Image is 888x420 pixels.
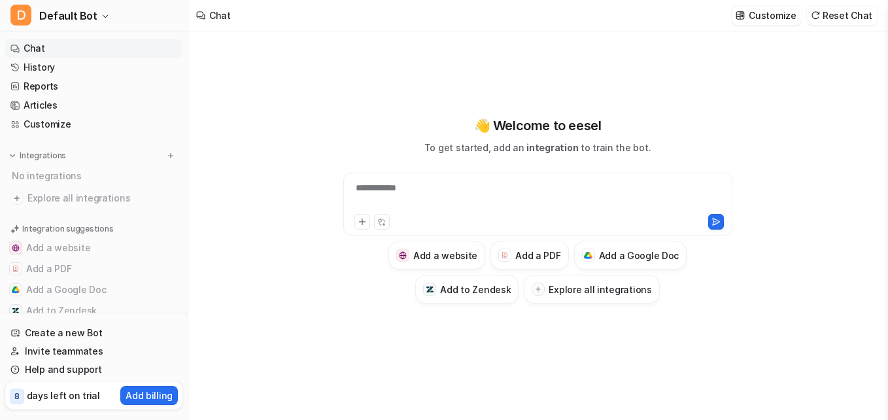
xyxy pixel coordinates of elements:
[5,58,182,77] a: History
[5,77,182,96] a: Reports
[5,115,182,133] a: Customize
[807,6,878,25] button: Reset Chat
[5,39,182,58] a: Chat
[732,6,801,25] button: Customize
[515,249,560,262] h3: Add a PDF
[749,9,796,22] p: Customize
[5,96,182,114] a: Articles
[388,241,485,270] button: Add a websiteAdd a website
[424,141,651,154] p: To get started, add an to train the bot.
[166,151,175,160] img: menu_add.svg
[5,300,182,321] button: Add to ZendeskAdd to Zendesk
[584,252,592,260] img: Add a Google Doc
[413,249,477,262] h3: Add a website
[440,283,511,296] h3: Add to Zendesk
[12,286,20,294] img: Add a Google Doc
[415,275,519,304] button: Add to ZendeskAdd to Zendesk
[209,9,231,22] div: Chat
[8,151,17,160] img: expand menu
[5,324,182,342] a: Create a new Bot
[5,360,182,379] a: Help and support
[10,5,31,26] span: D
[5,258,182,279] button: Add a PDFAdd a PDF
[5,149,70,162] button: Integrations
[5,279,182,300] button: Add a Google DocAdd a Google Doc
[490,241,568,270] button: Add a PDFAdd a PDF
[120,386,178,405] button: Add billing
[126,389,173,402] p: Add billing
[574,241,687,270] button: Add a Google DocAdd a Google Doc
[5,189,182,207] a: Explore all integrations
[549,283,651,296] h3: Explore all integrations
[12,265,20,273] img: Add a PDF
[526,142,578,153] span: integration
[5,342,182,360] a: Invite teammates
[474,116,602,135] p: 👋 Welcome to eesel
[39,7,97,25] span: Default Bot
[12,244,20,252] img: Add a website
[599,249,679,262] h3: Add a Google Doc
[399,251,407,260] img: Add a website
[27,389,100,402] p: days left on trial
[426,285,434,294] img: Add to Zendesk
[811,10,820,20] img: reset
[27,188,177,209] span: Explore all integrations
[8,165,182,186] div: No integrations
[12,307,20,315] img: Add to Zendesk
[501,251,509,259] img: Add a PDF
[5,237,182,258] button: Add a websiteAdd a website
[736,10,745,20] img: customize
[14,391,20,402] p: 8
[10,192,24,205] img: explore all integrations
[22,223,113,235] p: Integration suggestions
[524,275,659,304] button: Explore all integrations
[20,150,66,161] p: Integrations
